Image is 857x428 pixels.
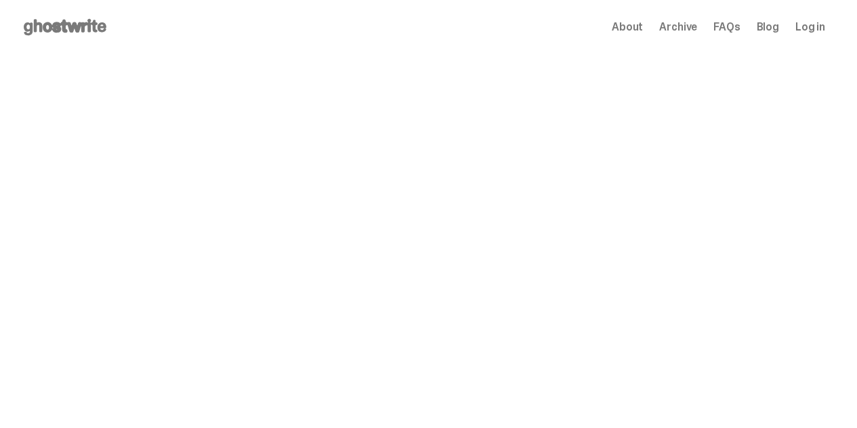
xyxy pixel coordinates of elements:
[659,22,697,33] a: Archive
[38,311,83,322] span: Archived
[22,335,348,368] h2: MLB "Game Face"
[757,22,779,33] a: Blog
[22,373,348,410] p: This was the first ghostwrite x MLB blind box ever created. The first MLB rookie ghosts. The firs...
[612,22,643,33] a: About
[795,22,825,33] a: Log in
[713,22,740,33] a: FAQs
